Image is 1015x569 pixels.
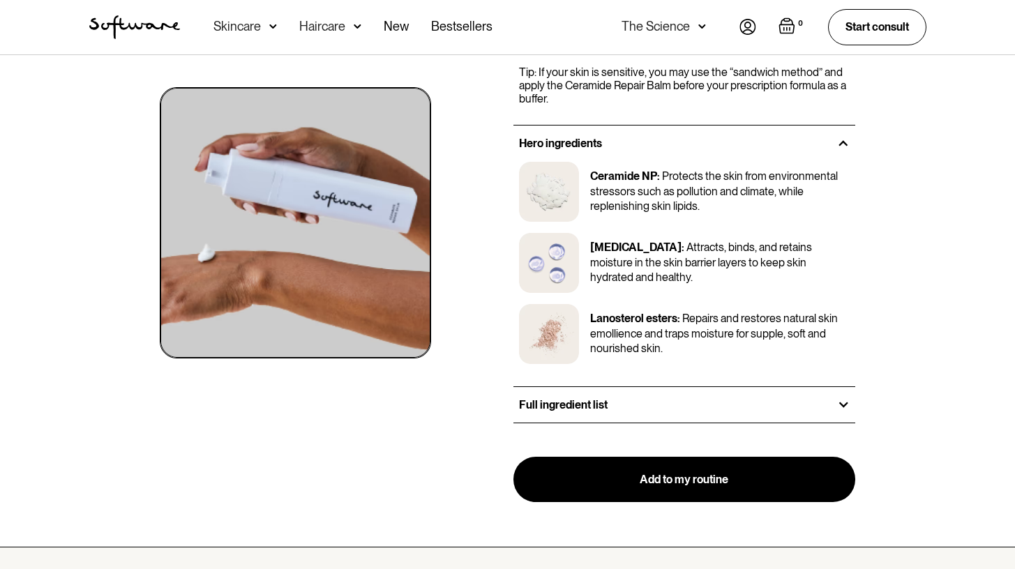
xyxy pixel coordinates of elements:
img: arrow down [698,20,706,33]
img: arrow down [354,20,361,33]
p: Lanosterol esters [590,312,677,325]
p: Protects the skin from environmental stressors such as pollution and climate, while replenishing ... [590,169,838,213]
h3: Full ingredient list [519,398,608,411]
img: arrow down [269,20,277,33]
img: Software Logo [89,15,180,39]
div: The Science [622,20,690,33]
p: Attracts, binds, and retains moisture in the skin barrier layers to keep skin hydrated and healthy. [590,241,812,284]
div: 0 [795,17,806,30]
p: Ceramide NP [590,169,657,183]
a: Start consult [828,9,926,45]
h3: Hero ingredients [519,137,602,150]
a: Add to my routine [513,457,856,503]
p: : [657,169,660,183]
div: Skincare [213,20,261,33]
div: Haircare [299,20,345,33]
p: [MEDICAL_DATA] [590,241,682,254]
p: : [677,312,680,325]
a: Open empty cart [779,17,806,37]
a: home [89,15,180,39]
p: : [682,241,684,254]
p: Absolutely! This product was formulated to enhance the results from your prescription formula, wh... [519,12,850,105]
p: Repairs and restores natural skin emollience and traps moisture for supple, soft and nourished skin. [590,312,838,355]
